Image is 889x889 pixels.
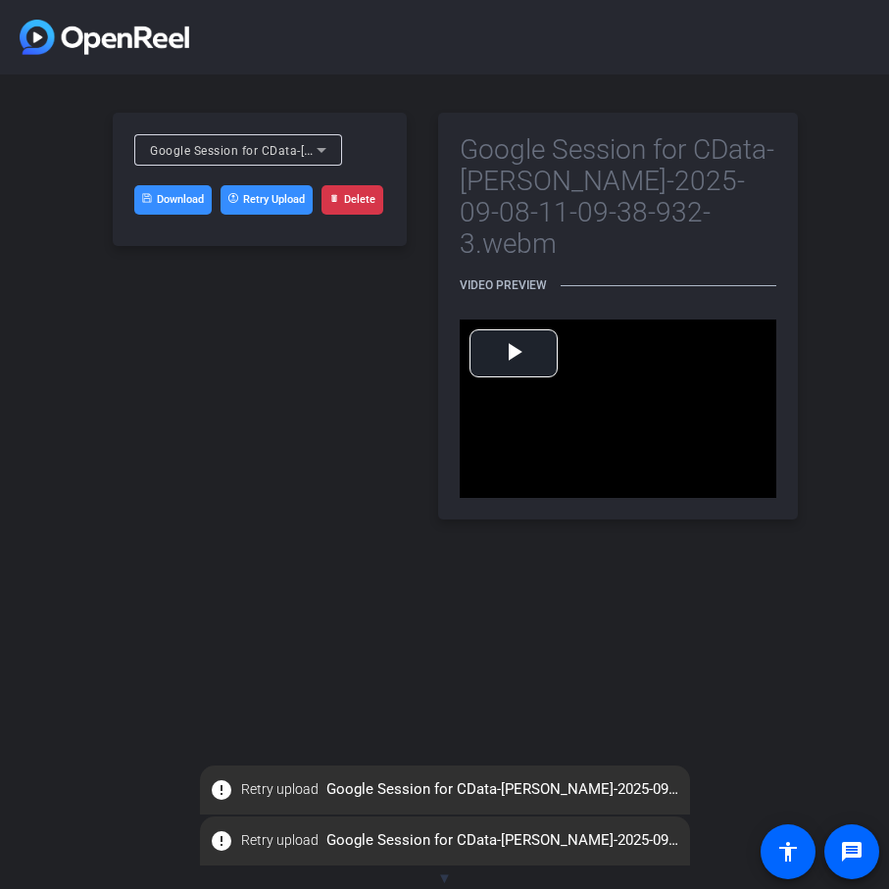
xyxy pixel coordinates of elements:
a: Download [134,185,212,215]
mat-icon: error [210,829,233,853]
span: Retry upload [241,830,319,851]
mat-icon: accessibility [776,840,800,864]
span: Google Session for CData-[PERSON_NAME]-2025-09-08-11-09-38-932-3.webm [200,823,690,859]
button: Delete [321,185,383,215]
h2: Google Session for CData-[PERSON_NAME]-2025-09-08-11-09-38-932-3.webm [460,134,776,260]
mat-icon: message [840,840,864,864]
span: Google Session for CData-[PERSON_NAME]-2025-09-08-11-33-59-772-3.webm [200,772,690,808]
mat-icon: error [210,778,233,802]
span: Google Session for CData-[PERSON_NAME]-2025-09-08-11-09-38-932-3.webm [150,142,594,158]
button: Retry Upload [221,185,313,215]
span: Retry upload [241,779,319,800]
span: ▼ [437,869,452,887]
div: Video Player [460,320,776,498]
h3: Video Preview [460,278,776,292]
img: Logo [20,20,189,55]
button: Play Video [469,329,558,377]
